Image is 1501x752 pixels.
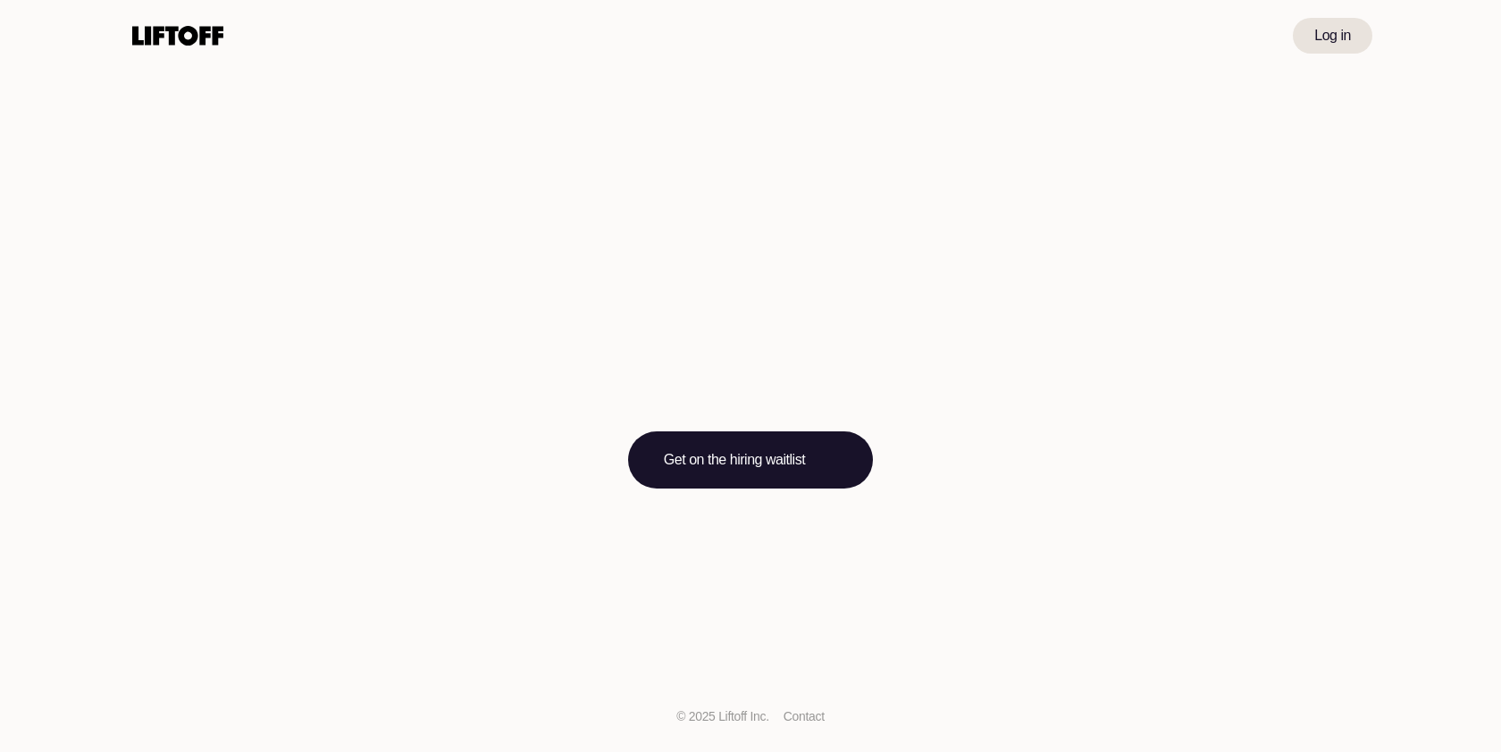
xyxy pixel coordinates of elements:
[664,449,805,471] p: Get on the hiring waitlist
[1314,25,1351,46] p: Log in
[676,707,769,726] p: © 2025 Liftoff Inc.
[784,709,825,723] a: Contact
[628,431,873,489] a: Get on the hiring waitlist
[278,263,1223,389] h1: Find breakout opportunities and talent, through people you trust.
[1293,18,1372,54] a: Log in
